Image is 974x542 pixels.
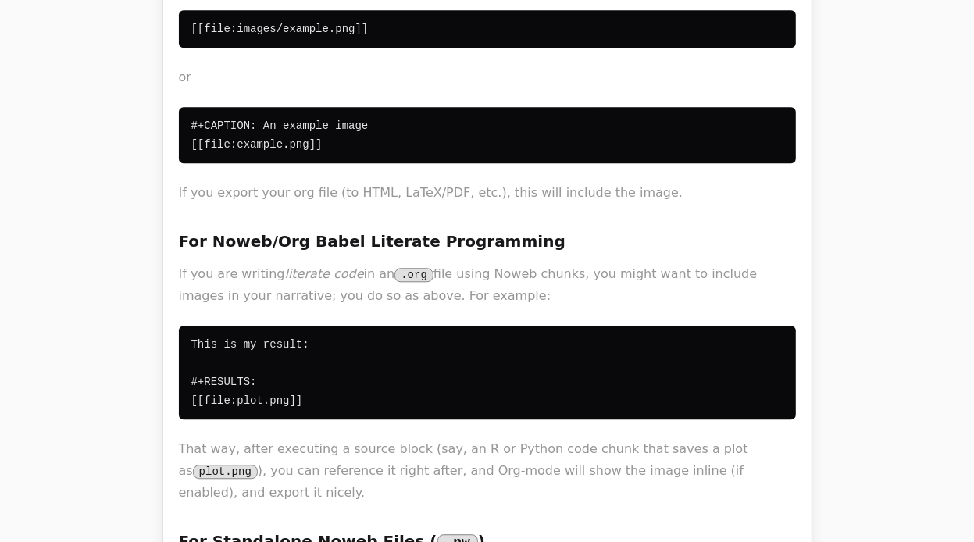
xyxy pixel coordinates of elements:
[191,338,309,407] code: This is my result: #+RESULTS: [[file:plot.png]]
[394,268,433,282] code: .org
[193,465,258,479] code: plot.png
[179,263,796,307] p: If you are writing in an file using Noweb chunks, you might want to include images in your narrat...
[191,23,369,35] code: [[file:images/example.png]]
[179,182,796,204] p: If you export your org file (to HTML, LaTeX/PDF, etc.), this will include the image.
[179,229,796,254] h3: For Noweb/Org Babel Literate Programming
[179,66,796,88] p: or
[179,438,796,504] p: That way, after executing a source block (say, an R or Python code chunk that saves a plot as ), ...
[191,119,369,151] code: #+CAPTION: An example image [[file:example.png]]
[285,266,364,281] em: literate code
